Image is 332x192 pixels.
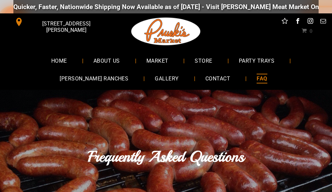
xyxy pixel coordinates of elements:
[306,17,315,27] a: instagram
[41,52,77,69] a: HOME
[130,13,202,50] img: Pruski-s+Market+HQ+Logo2-1920w.png
[10,17,109,27] a: [STREET_ADDRESS][PERSON_NAME]
[195,70,240,87] a: CONTACT
[185,52,222,69] a: STORE
[25,17,108,37] span: [STREET_ADDRESS][PERSON_NAME]
[83,52,130,69] a: ABOUT US
[229,52,284,69] a: PARTY TRAYS
[280,17,289,27] a: Social network
[136,52,179,69] a: MARKET
[310,28,312,33] span: 0
[247,70,277,87] a: FAQ
[145,70,189,87] a: GALLERY
[88,147,244,166] font: Frequently Asked Questions
[50,70,138,87] a: [PERSON_NAME] RANCHES
[319,17,327,27] a: email
[293,17,302,27] a: facebook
